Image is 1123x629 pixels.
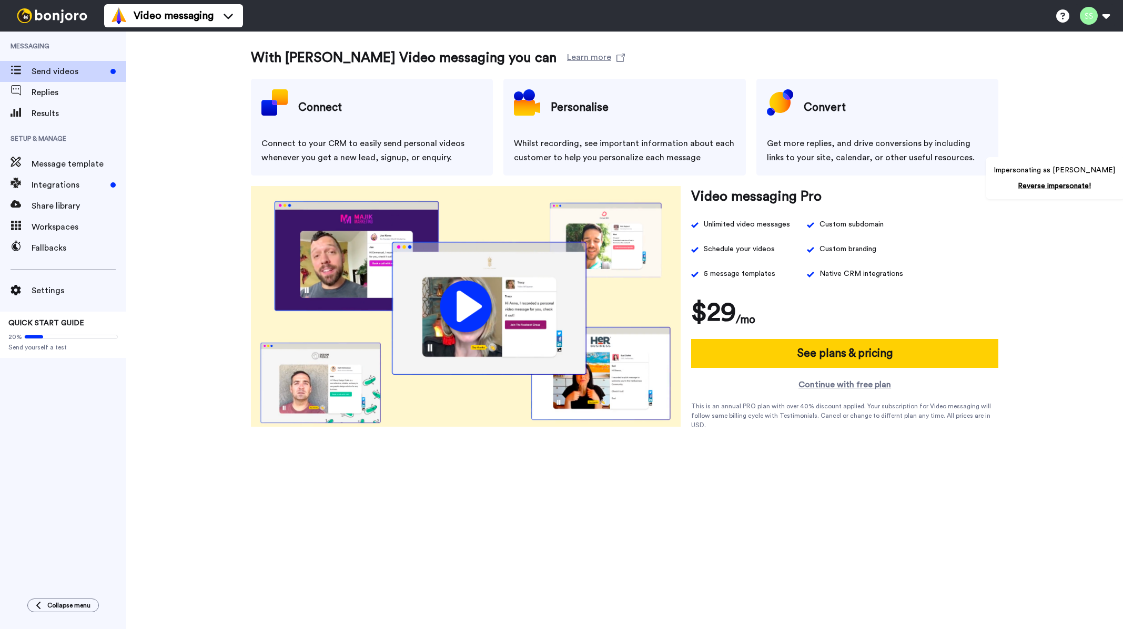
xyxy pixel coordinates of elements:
[32,65,106,78] span: Send videos
[994,165,1115,176] p: Impersonating as [PERSON_NAME]
[704,267,775,281] span: 5 message templates
[261,137,482,165] div: Connect to your CRM to easily send personal videos whenever you get a new lead, signup, or enquiry.
[32,200,126,212] span: Share library
[32,221,126,233] span: Workspaces
[13,8,92,23] img: bj-logo-header-white.svg
[110,7,127,24] img: vm-color.svg
[32,107,126,120] span: Results
[32,158,126,170] span: Message template
[797,345,893,362] h4: See plans & pricing
[32,284,126,297] span: Settings
[704,242,775,256] span: Schedule your videos
[804,95,846,121] h4: Convert
[820,218,884,232] div: Custom subdomain
[820,267,903,281] span: Native CRM integrations
[298,95,342,121] h4: Connect
[251,47,557,68] h3: With [PERSON_NAME] Video messaging you can
[8,333,22,341] span: 20%
[27,599,99,612] button: Collapse menu
[704,218,790,232] div: Unlimited video messages
[551,95,609,121] h4: Personalise
[32,242,126,254] span: Fallbacks
[134,8,214,23] span: Video messaging
[691,186,822,207] h3: Video messaging Pro
[567,47,625,68] a: Learn more
[8,343,118,352] span: Send yourself a test
[767,137,988,165] div: Get more replies, and drive conversions by including links to your site, calendar, or other usefu...
[691,378,998,391] a: Continue with free plan
[567,51,611,61] div: Learn more
[8,319,84,327] span: QUICK START GUIDE
[691,401,998,430] div: This is an annual PRO plan with over 40% discount applied. Your subscription for Video messaging ...
[32,86,126,99] span: Replies
[514,137,735,165] div: Whilst recording, see important information about each customer to help you personalize each message
[736,311,755,328] h4: /mo
[820,242,876,256] span: Custom branding
[32,179,106,191] span: Integrations
[691,297,736,328] h1: $29
[47,601,90,610] span: Collapse menu
[1018,182,1091,190] a: Reverse impersonate!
